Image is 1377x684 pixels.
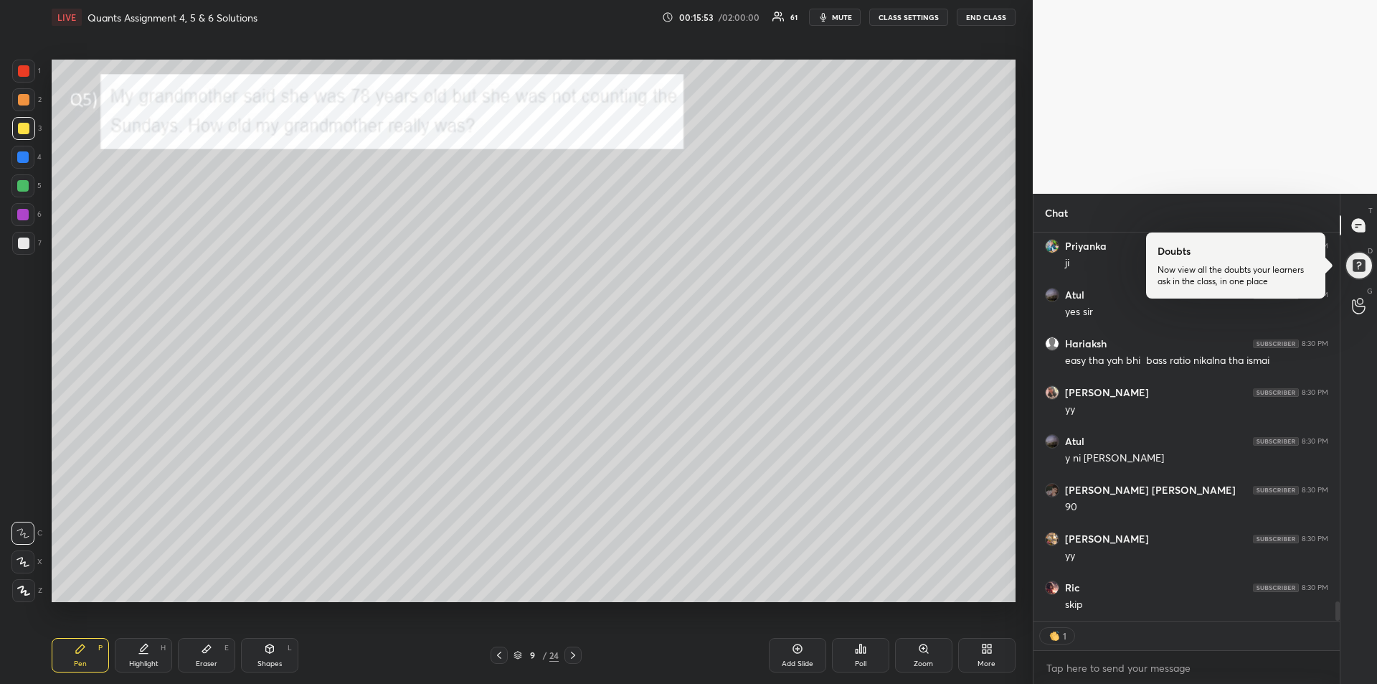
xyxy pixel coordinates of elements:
img: thumbnail.jpg [1046,435,1059,448]
div: E [224,645,229,652]
img: clapping_hands.png [1047,629,1061,643]
p: T [1368,205,1373,216]
div: Add Slide [782,660,813,667]
div: Shapes [257,660,282,667]
div: 7 [12,232,42,255]
div: 24 [549,649,559,662]
div: C [11,522,42,545]
div: 5 [11,174,42,197]
img: thumbnail.jpg [1046,484,1059,497]
h6: [PERSON_NAME] [PERSON_NAME] [1065,484,1236,497]
div: L [288,645,292,652]
img: 4P8fHbbgJtejmAAAAAElFTkSuQmCC [1253,486,1299,495]
div: Poll [855,660,866,667]
button: CLASS SETTINGS [869,9,948,26]
button: END CLASS [957,9,1016,26]
img: 4P8fHbbgJtejmAAAAAElFTkSuQmCC [1253,388,1299,397]
div: Zoom [914,660,933,667]
div: 9 [525,651,539,660]
p: D [1368,245,1373,256]
div: Z [12,579,42,602]
div: Pen [74,660,87,667]
span: mute [832,12,852,22]
img: thumbnail.jpg [1046,289,1059,301]
img: thumbnail.jpg [1046,240,1059,253]
img: 4P8fHbbgJtejmAAAAAElFTkSuQmCC [1253,339,1299,348]
div: X [11,551,42,573]
img: 4P8fHbbgJtejmAAAAAElFTkSuQmCC [1253,584,1299,592]
div: 8:30 PM [1302,486,1328,495]
h6: Ric [1065,581,1079,594]
div: 8:30 PM [1302,535,1328,543]
div: 8:30 PM [1302,388,1328,397]
img: thumbnail.jpg [1046,386,1059,399]
div: LIVE [52,9,82,26]
div: 61 [790,14,798,21]
div: yy [1065,549,1328,563]
div: 6 [11,203,42,226]
div: More [978,660,995,667]
h4: Quants Assignment 4, 5 & 6 Solutions [87,11,257,24]
div: skip [1065,598,1328,612]
button: mute [809,9,861,26]
p: G [1367,286,1373,296]
div: Highlight [129,660,158,667]
div: / [542,651,546,660]
div: 8:30 PM [1302,437,1328,446]
div: P [98,645,103,652]
img: thumbnail.jpg [1046,581,1059,594]
div: 1 [12,60,41,83]
h6: Atul [1065,289,1084,301]
div: easy tha yah bhi bass ratio nikalna tha ismai [1065,354,1328,368]
div: 90 [1065,500,1328,515]
div: grid [1033,233,1340,621]
img: 4P8fHbbgJtejmAAAAAElFTkSuQmCC [1253,535,1299,543]
div: 2 [12,88,42,111]
div: Eraser [196,660,217,667]
img: 4P8fHbbgJtejmAAAAAElFTkSuQmCC [1253,437,1299,446]
div: yy [1065,403,1328,417]
h6: Hariaksh [1065,337,1107,350]
h6: [PERSON_NAME] [1065,386,1149,399]
div: 3 [12,117,42,140]
div: y ni [PERSON_NAME] [1065,451,1328,466]
div: ji [1065,256,1328,271]
img: default.png [1046,337,1059,350]
div: 4 [11,146,42,169]
h6: [PERSON_NAME] [1065,533,1149,545]
p: Chat [1033,194,1079,232]
div: 8:30 PM [1302,339,1328,348]
img: thumbnail.jpg [1046,533,1059,545]
div: 8:30 PM [1302,584,1328,592]
h6: Atul [1065,435,1084,448]
div: H [161,645,166,652]
div: 1 [1061,630,1067,642]
h6: Priyanka [1065,240,1107,253]
div: yes sir [1065,305,1328,319]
